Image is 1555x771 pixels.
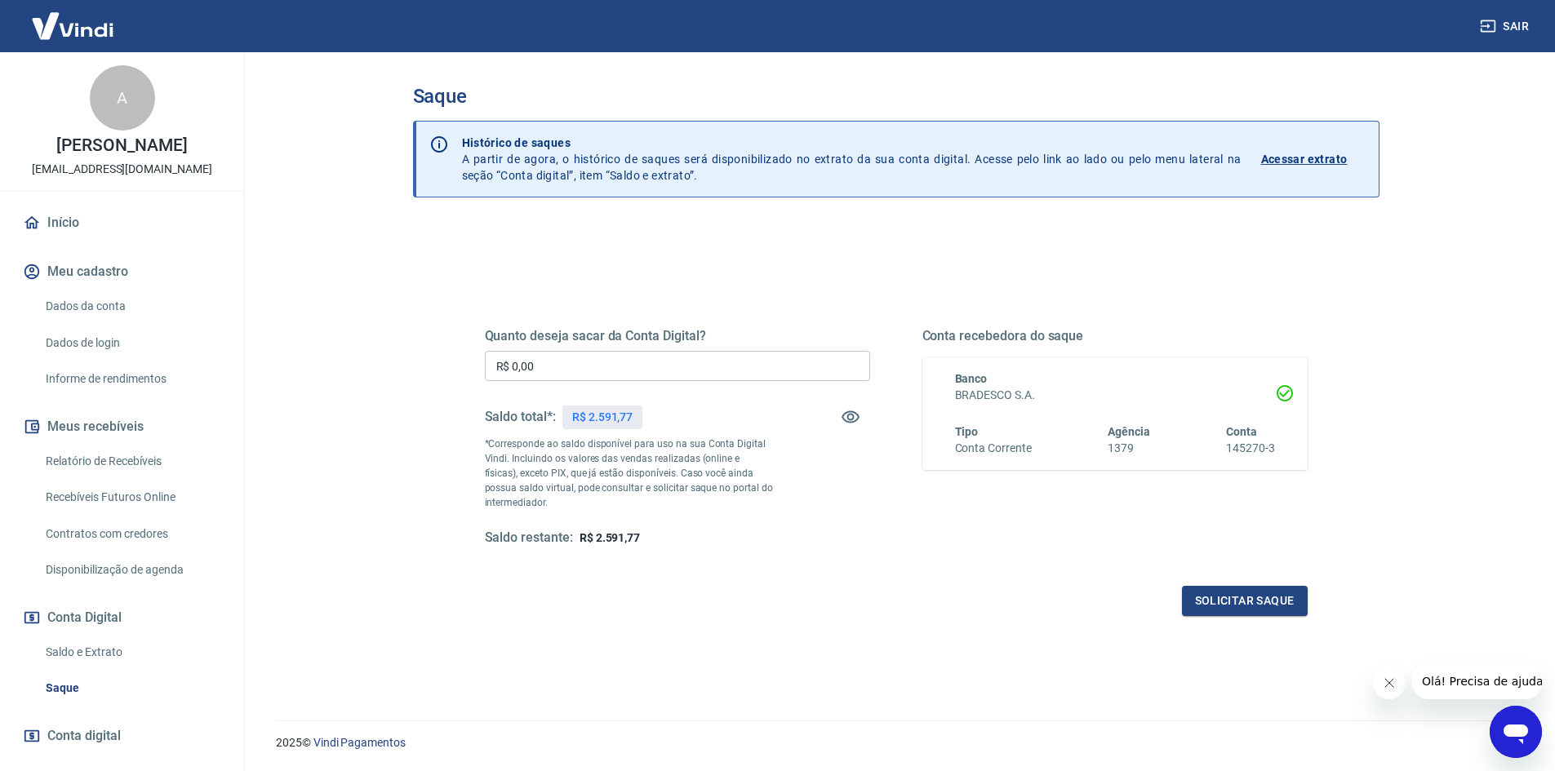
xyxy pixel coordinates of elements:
[313,736,406,749] a: Vindi Pagamentos
[1108,425,1150,438] span: Agência
[955,425,979,438] span: Tipo
[955,387,1275,404] h6: BRADESCO S.A.
[47,724,121,747] span: Conta digital
[1108,440,1150,457] h6: 1379
[485,328,870,344] h5: Quanto deseja sacar da Conta Digital?
[462,135,1242,151] p: Histórico de saques
[20,1,126,51] img: Vindi
[1412,663,1542,699] iframe: Mensagem da empresa
[1226,425,1257,438] span: Conta
[20,718,224,754] a: Conta digital
[10,11,137,24] span: Olá! Precisa de ajuda?
[1477,11,1535,42] button: Sair
[39,362,224,396] a: Informe de rendimentos
[20,600,224,636] button: Conta Digital
[1261,135,1366,184] a: Acessar extrato
[572,409,633,426] p: R$ 2.591,77
[276,734,1516,751] p: 2025 ©
[955,440,1032,457] h6: Conta Corrente
[580,531,640,544] span: R$ 2.591,77
[39,481,224,514] a: Recebíveis Futuros Online
[20,254,224,290] button: Meu cadastro
[1490,706,1542,758] iframe: Botão para abrir a janela de mensagens
[1226,440,1275,457] h6: 145270-3
[922,328,1308,344] h5: Conta recebedora do saque
[90,65,155,131] div: A
[39,517,224,551] a: Contratos com credores
[485,530,573,547] h5: Saldo restante:
[1182,586,1308,616] button: Solicitar saque
[56,137,187,154] p: [PERSON_NAME]
[485,436,774,510] p: *Corresponde ao saldo disponível para uso na sua Conta Digital Vindi. Incluindo os valores das ve...
[413,85,1380,108] h3: Saque
[39,636,224,669] a: Saldo e Extrato
[39,671,224,705] a: Saque
[462,135,1242,184] p: A partir de agora, o histórico de saques será disponibilizado no extrato da sua conta digital. Ac...
[39,326,224,360] a: Dados de login
[39,553,224,587] a: Disponibilização de agenda
[955,372,988,385] span: Banco
[20,409,224,445] button: Meus recebíveis
[32,161,212,178] p: [EMAIL_ADDRESS][DOMAIN_NAME]
[39,290,224,323] a: Dados da conta
[1261,151,1348,167] p: Acessar extrato
[485,409,556,425] h5: Saldo total*:
[39,445,224,478] a: Relatório de Recebíveis
[20,205,224,241] a: Início
[1373,667,1406,699] iframe: Fechar mensagem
